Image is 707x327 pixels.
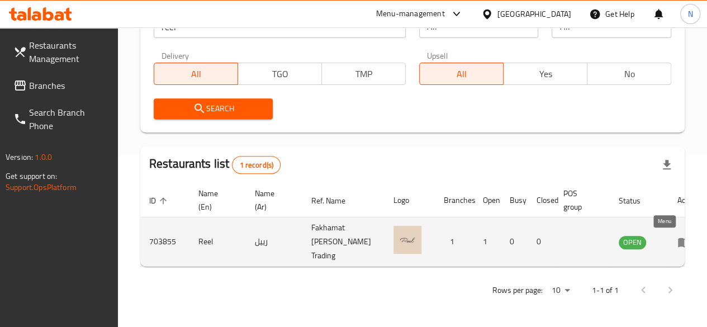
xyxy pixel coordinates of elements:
td: 703855 [140,217,189,267]
div: Menu-management [376,7,445,21]
th: Branches [435,183,474,217]
span: Name (En) [198,187,232,214]
th: Logo [385,183,435,217]
th: Closed [528,183,554,217]
div: Rows per page: [547,282,574,299]
label: Delivery [162,51,189,59]
span: Search [163,102,264,116]
th: Action [668,183,707,217]
button: All [154,63,238,85]
span: 1 record(s) [232,160,280,170]
th: Open [474,183,501,217]
span: Branches [29,79,109,92]
td: رييل [246,217,302,267]
td: Reel [189,217,246,267]
button: All [419,63,504,85]
td: 1 [435,217,474,267]
span: All [159,66,234,82]
td: 0 [501,217,528,267]
a: Restaurants Management [4,32,118,72]
td: 0 [528,217,554,267]
span: ID [149,194,170,207]
button: Search [154,98,273,119]
span: Get support on: [6,169,57,183]
span: 1.0.0 [35,150,52,164]
span: OPEN [619,236,646,249]
span: Restaurants Management [29,39,109,65]
span: Name (Ar) [255,187,289,214]
span: Yes [508,66,583,82]
img: Reel [393,226,421,254]
a: Branches [4,72,118,99]
button: TMP [321,63,406,85]
button: TGO [238,63,322,85]
p: 1-1 of 1 [592,283,619,297]
span: All [424,66,499,82]
span: Ref. Name [311,194,360,207]
label: Upsell [427,51,448,59]
span: TGO [243,66,317,82]
button: No [587,63,671,85]
a: Search Branch Phone [4,99,118,139]
p: Rows per page: [492,283,543,297]
span: Status [619,194,655,207]
td: Fakhamat [PERSON_NAME] Trading [302,217,385,267]
a: Support.OpsPlatform [6,180,77,195]
h2: Restaurants list [149,155,281,174]
span: TMP [326,66,401,82]
span: POS group [563,187,596,214]
th: Busy [501,183,528,217]
span: Version: [6,150,33,164]
div: [GEOGRAPHIC_DATA] [497,8,571,20]
div: Total records count [232,156,281,174]
span: No [592,66,667,82]
button: Yes [503,63,587,85]
table: enhanced table [140,183,707,267]
span: Search Branch Phone [29,106,109,132]
span: N [687,8,692,20]
td: 1 [474,217,501,267]
div: Export file [653,151,680,178]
